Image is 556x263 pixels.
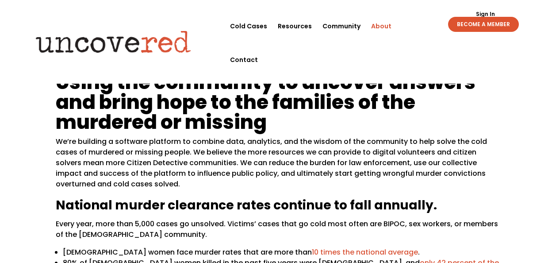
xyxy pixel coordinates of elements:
[322,9,360,43] a: Community
[230,9,267,43] a: Cold Cases
[56,197,437,214] span: National murder clearance rates continue to fall annually.
[312,247,418,257] a: 10 times the national average
[56,219,498,240] span: Every year, more than 5,000 cases go unsolved. Victims’ cases that go cold most often are BIPOC, ...
[278,9,312,43] a: Resources
[471,12,500,17] a: Sign In
[28,24,199,59] img: Uncovered logo
[448,17,519,32] a: BECOME A MEMBER
[230,43,258,77] a: Contact
[63,247,420,257] span: [DEMOGRAPHIC_DATA] women face murder rates that are more than .
[56,136,501,197] p: We’re building a software platform to combine data, analytics, and the wisdom of the community to...
[371,9,391,43] a: About
[56,72,501,136] h1: Using the community to uncover answers and bring hope to the families of the murdered or missing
